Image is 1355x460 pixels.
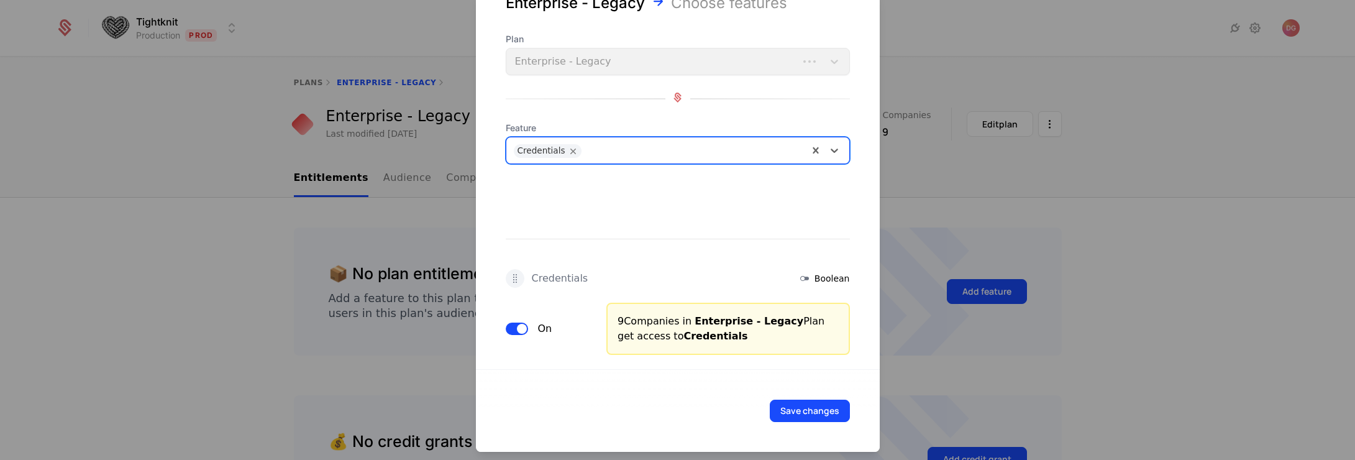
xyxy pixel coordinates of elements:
span: Feature [506,122,850,134]
span: Credentials [683,330,747,342]
div: Remove Credentials [565,144,582,158]
button: Save changes [770,400,850,422]
span: Boolean [814,272,850,285]
label: On [538,321,552,336]
div: Credentials [518,144,565,158]
span: Enterprise - Legacy [695,315,803,327]
div: Credentials [532,274,588,283]
div: 9 Companies in Plan get access to [618,314,839,344]
span: Plan [506,33,850,45]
